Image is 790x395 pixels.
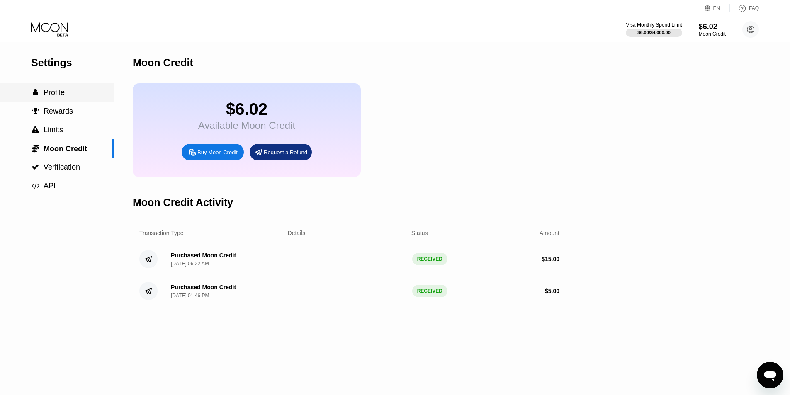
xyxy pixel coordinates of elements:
span:  [32,126,39,133]
div: RECEIVED [412,253,447,265]
div: EN [713,5,720,11]
div: $6.02 [699,22,726,31]
div: Moon Credit [133,57,193,69]
div: $ 15.00 [542,256,559,262]
div:  [31,126,39,133]
div: [DATE] 06:22 AM [171,261,209,267]
span:  [32,163,39,171]
div:  [31,182,39,189]
div: Request a Refund [250,144,312,160]
div: Available Moon Credit [198,120,295,131]
div: $6.02 [198,100,295,119]
iframe: Button to launch messaging window [757,362,783,388]
div:  [31,144,39,153]
span:  [32,144,39,153]
div: Amount [540,230,559,236]
span:  [32,107,39,115]
div: EN [705,4,730,12]
div: Purchased Moon Credit [171,252,236,259]
div: $ 5.00 [545,288,559,294]
div: Purchased Moon Credit [171,284,236,291]
div: Visa Monthly Spend Limit [626,22,682,28]
div: Details [288,230,306,236]
div:  [31,89,39,96]
span: API [44,182,56,190]
span: Verification [44,163,80,171]
div: RECEIVED [412,285,447,297]
div: FAQ [749,5,759,11]
div: FAQ [730,4,759,12]
span:  [32,182,39,189]
span: Profile [44,88,65,97]
div: Buy Moon Credit [182,144,244,160]
span: Limits [44,126,63,134]
div: $6.02Moon Credit [699,22,726,37]
span: Rewards [44,107,73,115]
div: Transaction Type [139,230,184,236]
div: Request a Refund [264,149,307,156]
span:  [33,89,38,96]
div:  [31,163,39,171]
div: [DATE] 01:46 PM [171,293,209,298]
span: Moon Credit [44,145,87,153]
div: Buy Moon Credit [197,149,238,156]
div: Moon Credit Activity [133,196,233,208]
div: Moon Credit [699,31,726,37]
div:  [31,107,39,115]
div: Status [411,230,428,236]
div: Visa Monthly Spend Limit$6.00/$4,000.00 [626,22,682,37]
div: $6.00 / $4,000.00 [637,30,671,35]
div: Settings [31,57,114,69]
